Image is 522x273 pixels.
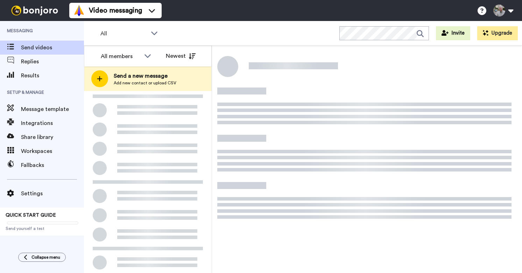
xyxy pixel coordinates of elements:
[477,26,518,40] button: Upgrade
[21,71,84,80] span: Results
[18,253,66,262] button: Collapse menu
[436,26,470,40] button: Invite
[161,49,201,63] button: Newest
[21,161,84,169] span: Fallbacks
[21,105,84,113] span: Message template
[101,52,141,61] div: All members
[114,80,176,86] span: Add new contact or upload CSV
[21,147,84,155] span: Workspaces
[21,57,84,66] span: Replies
[31,254,60,260] span: Collapse menu
[21,119,84,127] span: Integrations
[89,6,142,15] span: Video messaging
[73,5,85,16] img: vm-color.svg
[21,189,84,198] span: Settings
[8,6,61,15] img: bj-logo-header-white.svg
[100,29,147,38] span: All
[21,43,84,52] span: Send videos
[114,72,176,80] span: Send a new message
[6,213,56,218] span: QUICK START GUIDE
[21,133,84,141] span: Share library
[6,226,78,231] span: Send yourself a test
